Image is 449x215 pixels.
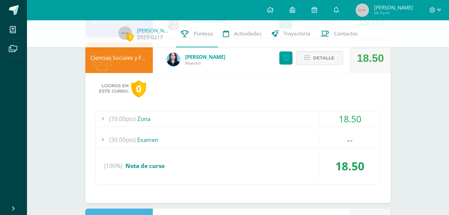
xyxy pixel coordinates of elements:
[356,3,369,17] img: 45x45
[234,30,261,37] span: Actividades
[283,30,310,37] span: Trayectoria
[266,20,315,47] a: Trayectoria
[109,132,136,147] span: (30.00pts)
[334,30,358,37] span: Contactos
[319,111,380,126] div: 18.50
[104,153,122,179] span: (100%)
[313,52,334,64] span: Detalle
[176,20,218,47] a: Punteos
[109,111,136,126] span: (70.00pts)
[357,43,384,73] div: 18.50
[194,30,213,37] span: Punteos
[96,132,380,147] div: Examen
[126,33,134,41] span: 1
[185,60,225,66] span: Maestro
[137,27,171,34] a: [PERSON_NAME]
[374,4,413,11] span: [PERSON_NAME]
[137,34,163,41] a: 2023-0217
[315,20,363,47] a: Contactos
[167,53,180,66] img: cccdcb54ef791fe124cc064e0dd18e00.png
[185,53,225,60] a: [PERSON_NAME]
[96,111,380,126] div: Zona
[319,153,380,179] div: 18.50
[118,26,132,40] img: 45x45
[99,83,129,94] span: Logros en este curso:
[85,43,153,73] div: Ciencias Sociales y Formación Ciudadana
[125,162,165,170] span: Nota de curso
[374,10,413,16] span: Mi Perfil
[319,132,380,147] div: --
[131,80,146,97] div: 0
[296,51,343,65] button: Detalle
[218,20,266,47] a: Actividades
